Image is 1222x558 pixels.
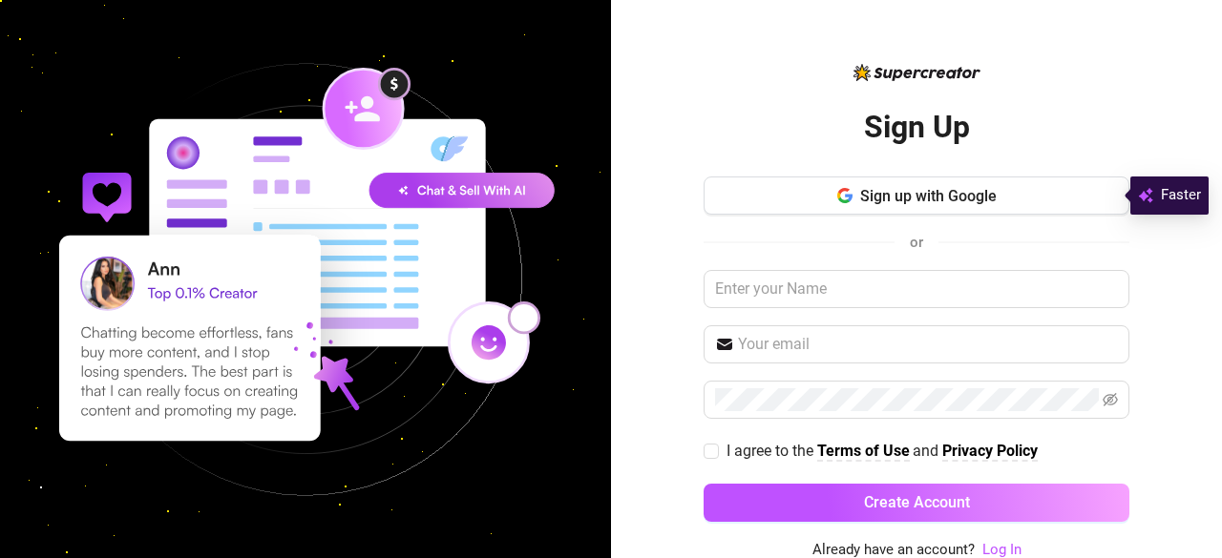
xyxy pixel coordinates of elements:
button: Create Account [704,484,1129,522]
strong: Privacy Policy [942,442,1038,460]
span: or [910,234,923,251]
span: Create Account [864,493,970,511]
h2: Sign Up [864,108,970,147]
input: Your email [738,333,1118,356]
img: logo-BBDzfeDw.svg [853,64,980,81]
strong: Terms of Use [817,442,910,460]
a: Log In [982,541,1022,558]
button: Sign up with Google [704,176,1129,215]
span: Faster [1161,184,1201,207]
input: Enter your Name [704,270,1129,308]
a: Terms of Use [817,442,910,462]
a: Privacy Policy [942,442,1038,462]
span: and [913,442,942,460]
span: I agree to the [727,442,817,460]
span: Sign up with Google [860,187,997,205]
img: svg%3e [1138,184,1153,207]
span: eye-invisible [1103,392,1118,407]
